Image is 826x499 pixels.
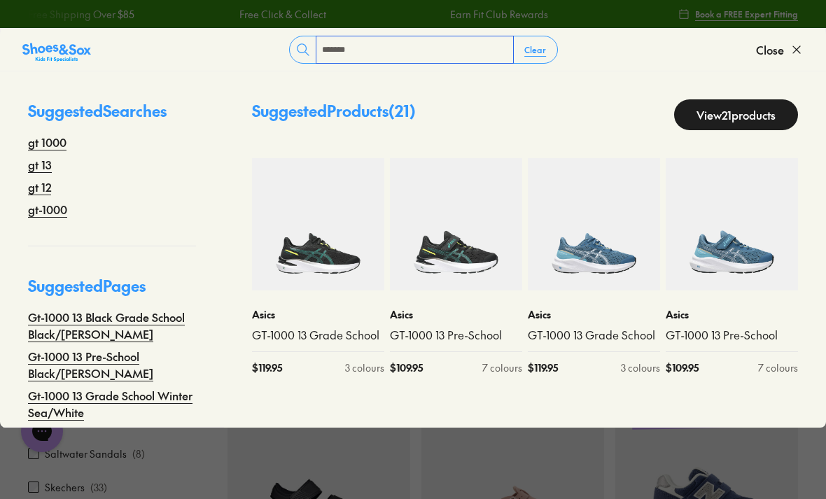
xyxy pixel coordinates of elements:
[390,360,423,375] span: $ 109.95
[28,201,67,218] a: gt-1000
[528,307,660,322] p: Asics
[678,1,798,27] a: Book a FREE Expert Fitting
[45,480,85,495] label: Skechers
[28,156,52,173] a: gt 13
[756,41,784,58] span: Close
[22,41,91,64] img: SNS_Logo_Responsive.svg
[666,360,699,375] span: $ 109.95
[758,360,798,375] div: 7 colours
[674,99,798,130] a: View21products
[28,309,196,342] a: Gt-1000 13 Black Grade School Black/[PERSON_NAME]
[390,307,522,322] p: Asics
[345,360,384,375] div: 3 colours
[28,274,196,309] p: Suggested Pages
[90,480,107,495] p: ( 33 )
[695,8,798,20] span: Book a FREE Expert Fitting
[756,34,804,65] button: Close
[513,37,557,62] button: Clear
[528,328,660,343] a: GT-1000 13 Grade School
[239,7,325,22] a: Free Click & Collect
[45,447,127,461] label: Saltwater Sandals
[528,360,558,375] span: $ 119.95
[450,7,548,22] a: Earn Fit Club Rewards
[252,360,282,375] span: $ 119.95
[22,38,91,61] a: Shoes &amp; Sox
[14,405,70,457] iframe: Gorgias live chat messenger
[252,328,384,343] a: GT-1000 13 Grade School
[28,7,134,22] a: Free Shipping Over $85
[252,307,384,322] p: Asics
[252,99,416,130] p: Suggested Products
[132,447,145,461] p: ( 8 )
[482,360,522,375] div: 7 colours
[388,100,416,121] span: ( 21 )
[28,99,196,134] p: Suggested Searches
[28,348,196,381] a: Gt-1000 13 Pre-School Black/[PERSON_NAME]
[28,178,51,195] a: gt 12
[28,387,196,421] a: Gt-1000 13 Grade School Winter Sea/White
[621,360,660,375] div: 3 colours
[390,328,522,343] a: GT-1000 13 Pre-School
[666,328,798,343] a: GT-1000 13 Pre-School
[28,134,66,150] a: gt 1000
[666,307,798,322] p: Asics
